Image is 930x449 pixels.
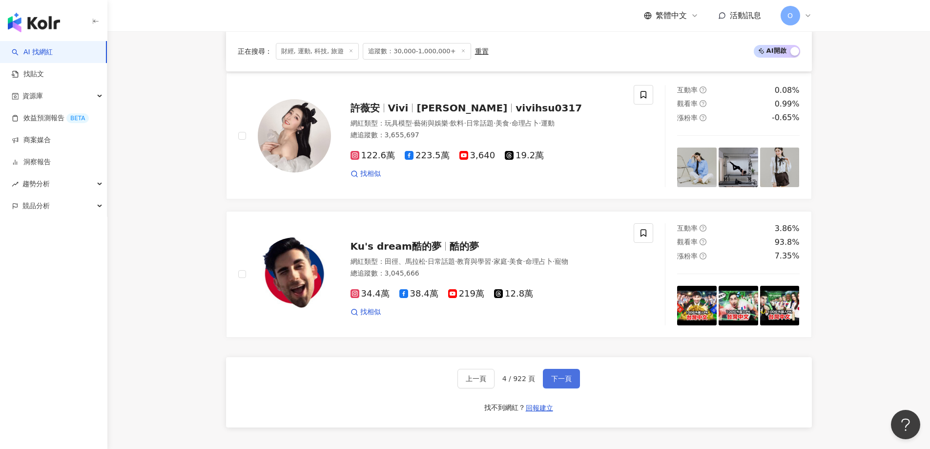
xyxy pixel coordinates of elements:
[700,253,706,259] span: question-circle
[760,148,800,187] img: post-image
[360,169,381,179] span: 找相似
[475,47,489,55] div: 重置
[226,73,812,199] a: KOL Avatar許薇安Vivi[PERSON_NAME]vivihsu0317網紅類型：玩具模型·藝術與娛樂·飲料·日常話題·美食·命理占卜·運動總追蹤數：3,655,697122.6萬22...
[8,13,60,32] img: logo
[541,119,555,127] span: 運動
[677,114,698,122] span: 漲粉率
[509,257,523,265] span: 美食
[677,224,698,232] span: 互動率
[385,257,426,265] span: 田徑、馬拉松
[772,112,800,123] div: -0.65%
[555,257,568,265] span: 寵物
[512,119,539,127] span: 命理占卜
[22,173,50,195] span: 趨勢分析
[351,102,380,114] span: 許薇安
[656,10,687,21] span: 繁體中文
[363,43,471,60] span: 追蹤數：30,000-1,000,000+
[238,47,272,55] span: 正在搜尋 ：
[351,289,390,299] span: 34.4萬
[258,237,331,311] img: KOL Avatar
[450,119,464,127] span: 飲料
[539,119,541,127] span: ·
[450,240,479,252] span: 酷的夢
[543,369,580,388] button: 下一頁
[351,269,622,278] div: 總追蹤數 ： 3,045,666
[12,157,51,167] a: 洞察報告
[459,150,496,161] span: 3,640
[775,223,800,234] div: 3.86%
[412,119,414,127] span: ·
[494,289,533,299] span: 12.8萬
[719,286,758,325] img: post-image
[525,257,553,265] span: 命理占卜
[700,238,706,245] span: question-circle
[12,181,19,188] span: rise
[494,257,507,265] span: 家庭
[700,86,706,93] span: question-circle
[12,135,51,145] a: 商案媒合
[553,257,555,265] span: ·
[507,257,509,265] span: ·
[526,404,553,412] span: 回報建立
[448,119,450,127] span: ·
[787,10,793,21] span: O
[455,257,457,265] span: ·
[523,257,525,265] span: ·
[351,119,622,128] div: 網紅類型 ：
[677,238,698,246] span: 觀看率
[426,257,428,265] span: ·
[891,410,920,439] iframe: Help Scout Beacon - Open
[457,257,491,265] span: 教育與學習
[551,375,572,383] span: 下一頁
[12,69,44,79] a: 找貼文
[457,369,495,388] button: 上一頁
[677,100,698,107] span: 觀看率
[491,257,493,265] span: ·
[22,85,43,107] span: 資源庫
[719,148,758,187] img: post-image
[226,211,812,338] a: KOL AvatarKu's dream酷的夢酷的夢網紅類型：田徑、馬拉松·日常話題·教育與學習·家庭·美食·命理占卜·寵物總追蹤數：3,045,66634.4萬38.4萬219萬12.8萬找相...
[700,225,706,232] span: question-circle
[414,119,448,127] span: 藝術與娛樂
[360,307,381,317] span: 找相似
[677,86,698,94] span: 互動率
[505,150,544,161] span: 19.2萬
[775,99,800,109] div: 0.99%
[760,286,800,325] img: post-image
[12,47,53,57] a: searchAI 找網紅
[677,148,717,187] img: post-image
[700,100,706,107] span: question-circle
[775,237,800,248] div: 93.8%
[466,119,494,127] span: 日常話題
[385,119,412,127] span: 玩具模型
[494,119,496,127] span: ·
[775,251,800,261] div: 7.35%
[22,195,50,217] span: 競品分析
[448,289,484,299] span: 219萬
[351,240,441,252] span: Ku's dream酷的夢
[516,102,582,114] span: vivihsu0317
[466,375,486,383] span: 上一頁
[509,119,511,127] span: ·
[496,119,509,127] span: 美食
[775,85,800,96] div: 0.08%
[351,169,381,179] a: 找相似
[700,114,706,121] span: question-circle
[351,257,622,267] div: 網紅類型 ：
[405,150,450,161] span: 223.5萬
[502,375,536,383] span: 4 / 922 頁
[484,403,525,413] div: 找不到網紅？
[677,286,717,325] img: post-image
[12,113,89,123] a: 效益預測報告BETA
[276,43,359,60] span: 財經, 運動, 科技, 旅遊
[677,252,698,260] span: 漲粉率
[351,307,381,317] a: 找相似
[730,11,761,20] span: 活動訊息
[351,130,622,140] div: 總追蹤數 ： 3,655,697
[351,150,395,161] span: 122.6萬
[399,289,438,299] span: 38.4萬
[388,102,409,114] span: Vivi
[464,119,466,127] span: ·
[416,102,507,114] span: [PERSON_NAME]
[525,400,554,416] button: 回報建立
